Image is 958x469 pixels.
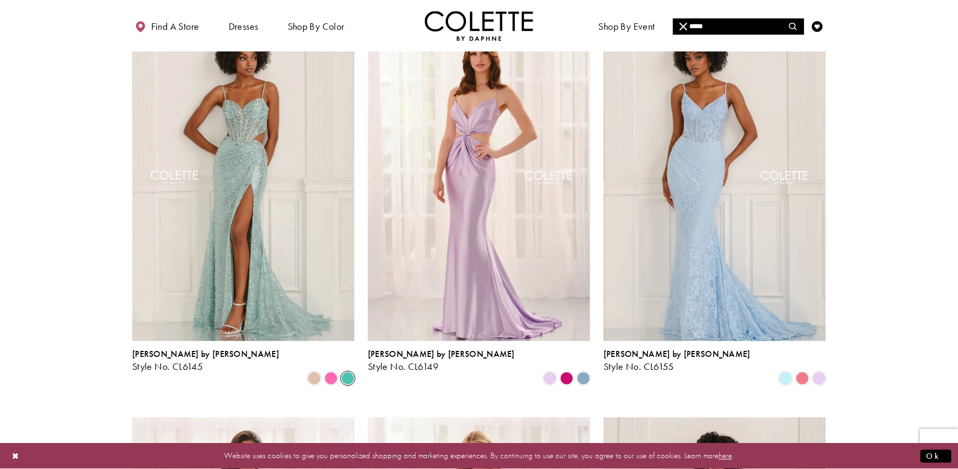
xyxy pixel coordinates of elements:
[132,11,202,41] a: Find a store
[229,21,258,32] span: Dresses
[368,360,438,373] span: Style No. CL6149
[325,372,338,385] i: Pink
[596,11,658,41] span: Shop By Event
[682,11,762,41] a: Meet the designer
[604,18,826,341] a: Visit Colette by Daphne Style No. CL6155 Page
[604,348,750,360] span: [PERSON_NAME] by [PERSON_NAME]
[577,372,590,385] i: Dusty Blue
[132,348,279,360] span: [PERSON_NAME] by [PERSON_NAME]
[673,18,804,35] input: Search
[921,450,951,463] button: Submit Dialog
[132,18,354,341] a: Visit Colette by Daphne Style No. CL6145 Page
[368,18,590,341] a: Visit Colette by Daphne Style No. CL6149 Page
[78,449,880,464] p: Website uses cookies to give you personalized shopping and marketing experiences. By continuing t...
[368,348,515,360] span: [PERSON_NAME] by [PERSON_NAME]
[810,11,826,41] a: Check Wishlist
[560,372,573,385] i: Raspberry
[368,349,515,372] div: Colette by Daphne Style No. CL6149
[7,447,25,466] button: Close Dialog
[673,18,804,35] div: Search form
[796,372,809,385] i: Coral Pink
[786,11,802,41] a: Toggle search
[604,360,674,373] span: Style No. CL6155
[132,349,279,372] div: Colette by Daphne Style No. CL6145
[308,372,321,385] i: Champagne
[604,349,750,372] div: Colette by Daphne Style No. CL6155
[782,18,804,35] button: Submit Search
[288,21,345,32] span: Shop by color
[425,11,533,41] a: Visit Home Page
[779,372,792,385] i: Light Blue
[226,11,261,41] span: Dresses
[151,21,199,32] span: Find a store
[132,360,203,373] span: Style No. CL6145
[718,451,732,461] a: here
[425,11,533,41] img: Colette by Daphne
[285,11,347,41] span: Shop by color
[673,18,694,35] button: Close Search
[813,372,826,385] i: Lilac
[599,21,655,32] span: Shop By Event
[341,372,354,385] i: Aqua
[543,372,556,385] i: Lilac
